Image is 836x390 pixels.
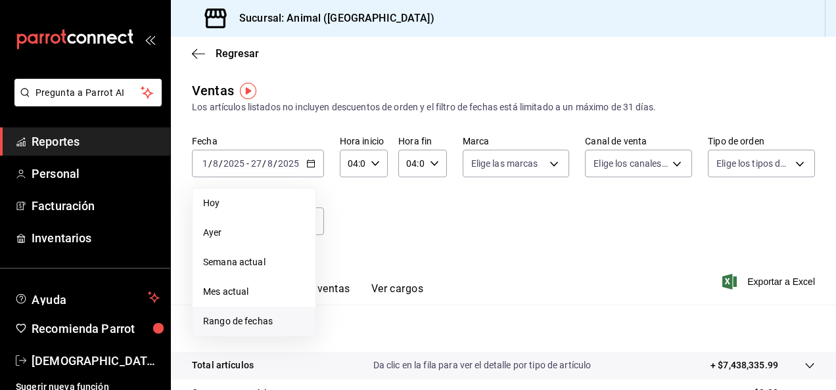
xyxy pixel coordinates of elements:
span: Mes actual [203,285,305,299]
a: Pregunta a Parrot AI [9,95,162,109]
span: Ayer [203,226,305,240]
h3: Sucursal: Animal ([GEOGRAPHIC_DATA]) [229,11,434,26]
div: Ventas [192,81,234,100]
label: Tipo de orden [708,137,815,146]
button: Regresar [192,47,259,60]
input: ---- [223,158,245,169]
input: -- [202,158,208,169]
span: Rango de fechas [203,314,305,328]
span: / [262,158,266,169]
p: + $7,438,335.99 [710,358,778,372]
span: Personal [32,165,160,183]
label: Marca [463,137,570,146]
span: - [246,158,249,169]
span: Facturación [32,197,160,215]
label: Canal de venta [585,137,692,146]
p: Resumen [192,320,815,336]
button: Ver cargos [371,282,424,305]
span: Ayuda [32,290,143,305]
button: Ver ventas [298,282,350,305]
span: Elige las marcas [471,157,538,170]
span: / [208,158,212,169]
span: / [219,158,223,169]
span: Reportes [32,133,160,150]
label: Hora inicio [340,137,388,146]
label: Hora fin [398,137,446,146]
label: Fecha [192,137,324,146]
input: ---- [277,158,300,169]
input: -- [212,158,219,169]
span: Elige los canales de venta [593,157,668,170]
span: Pregunta a Parrot AI [35,86,141,100]
p: Da clic en la fila para ver el detalle por tipo de artículo [373,358,592,372]
input: -- [250,158,262,169]
span: Hoy [203,196,305,210]
span: / [273,158,277,169]
button: Pregunta a Parrot AI [14,79,162,106]
p: Total artículos [192,358,254,372]
input: -- [267,158,273,169]
div: navigation tabs [213,282,423,305]
button: open_drawer_menu [145,34,155,45]
span: Inventarios [32,229,160,247]
img: Tooltip marker [240,83,256,99]
div: Los artículos listados no incluyen descuentos de orden y el filtro de fechas está limitado a un m... [192,100,815,114]
button: Exportar a Excel [725,274,815,290]
span: [DEMOGRAPHIC_DATA][PERSON_NAME] [32,352,160,370]
span: Regresar [216,47,259,60]
span: Semana actual [203,255,305,269]
span: Elige los tipos de orden [716,157,791,170]
span: Recomienda Parrot [32,320,160,337]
